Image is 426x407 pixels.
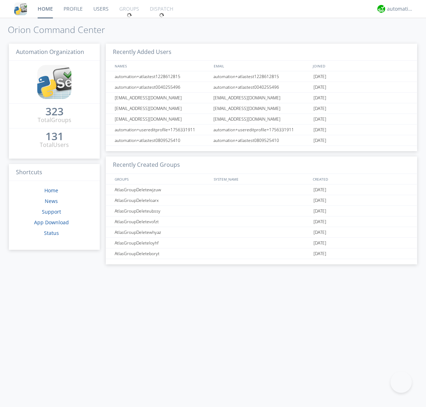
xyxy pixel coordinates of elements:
div: JOINED [311,61,410,71]
div: AtlasGroupDeleteloyhf [113,238,211,248]
img: d2d01cd9b4174d08988066c6d424eccd [377,5,385,13]
a: AtlasGroupDeleteboryt[DATE] [106,248,417,259]
h3: Shortcuts [9,164,100,181]
div: [EMAIL_ADDRESS][DOMAIN_NAME] [113,114,211,124]
a: automation+atlastest1228612815automation+atlastest1228612815[DATE] [106,71,417,82]
div: automation+usereditprofile+1756331911 [113,125,211,135]
img: spin.svg [127,13,132,18]
div: AtlasGroupDeleteboryt [113,248,211,259]
div: automation+atlastest1228612815 [212,71,312,82]
span: [DATE] [313,216,326,227]
div: automation+atlastest0809525410 [113,135,211,145]
a: Support [42,208,61,215]
a: AtlasGroupDeletevofzt[DATE] [106,216,417,227]
div: 323 [45,108,64,115]
a: [EMAIL_ADDRESS][DOMAIN_NAME][EMAIL_ADDRESS][DOMAIN_NAME][DATE] [106,114,417,125]
img: cddb5a64eb264b2086981ab96f4c1ba7 [37,65,71,99]
div: AtlasGroupDeleteloarx [113,195,211,205]
span: [DATE] [313,93,326,103]
div: AtlasGroupDeletewhyaz [113,227,211,237]
div: EMAIL [212,61,311,71]
a: AtlasGroupDeletewjzuw[DATE] [106,185,417,195]
div: automation+atlastest0040255496 [113,82,211,92]
span: [DATE] [313,71,326,82]
a: News [45,198,58,204]
h3: Recently Created Groups [106,156,417,174]
span: [DATE] [313,185,326,195]
a: App Download [34,219,69,226]
span: [DATE] [313,238,326,248]
span: [DATE] [313,125,326,135]
div: automation+atlas [387,5,414,12]
span: [DATE] [313,103,326,114]
span: [DATE] [313,82,326,93]
div: NAMES [113,61,210,71]
a: [EMAIL_ADDRESS][DOMAIN_NAME][EMAIL_ADDRESS][DOMAIN_NAME][DATE] [106,93,417,103]
span: Automation Organization [16,48,84,56]
img: cddb5a64eb264b2086981ab96f4c1ba7 [14,2,27,15]
a: AtlasGroupDeleteubssy[DATE] [106,206,417,216]
span: [DATE] [313,114,326,125]
span: [DATE] [313,227,326,238]
span: [DATE] [313,135,326,146]
a: Status [44,230,59,236]
div: GROUPS [113,174,210,184]
span: [DATE] [313,195,326,206]
div: [EMAIL_ADDRESS][DOMAIN_NAME] [212,93,312,103]
a: 323 [45,108,64,116]
div: automation+atlastest0040255496 [212,82,312,92]
a: Home [44,187,58,194]
a: 131 [45,133,64,141]
div: AtlasGroupDeleteubssy [113,206,211,216]
a: automation+atlastest0040255496automation+atlastest0040255496[DATE] [106,82,417,93]
span: [DATE] [313,248,326,259]
div: automation+atlastest1228612815 [113,71,211,82]
div: SYSTEM_NAME [212,174,311,184]
div: AtlasGroupDeletevofzt [113,216,211,227]
a: automation+usereditprofile+1756331911automation+usereditprofile+1756331911[DATE] [106,125,417,135]
a: AtlasGroupDeleteloarx[DATE] [106,195,417,206]
img: spin.svg [159,13,164,18]
a: AtlasGroupDeletewhyaz[DATE] [106,227,417,238]
div: Total Groups [38,116,71,124]
a: automation+atlastest0809525410automation+atlastest0809525410[DATE] [106,135,417,146]
a: [EMAIL_ADDRESS][DOMAIN_NAME][EMAIL_ADDRESS][DOMAIN_NAME][DATE] [106,103,417,114]
div: AtlasGroupDeletewjzuw [113,185,211,195]
div: automation+usereditprofile+1756331911 [212,125,312,135]
div: [EMAIL_ADDRESS][DOMAIN_NAME] [212,103,312,114]
span: [DATE] [313,206,326,216]
div: [EMAIL_ADDRESS][DOMAIN_NAME] [212,114,312,124]
div: CREATED [311,174,410,184]
div: Total Users [40,141,69,149]
a: AtlasGroupDeleteloyhf[DATE] [106,238,417,248]
iframe: Toggle Customer Support [390,372,412,393]
div: [EMAIL_ADDRESS][DOMAIN_NAME] [113,93,211,103]
h3: Recently Added Users [106,44,417,61]
div: [EMAIL_ADDRESS][DOMAIN_NAME] [113,103,211,114]
div: 131 [45,133,64,140]
div: automation+atlastest0809525410 [212,135,312,145]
